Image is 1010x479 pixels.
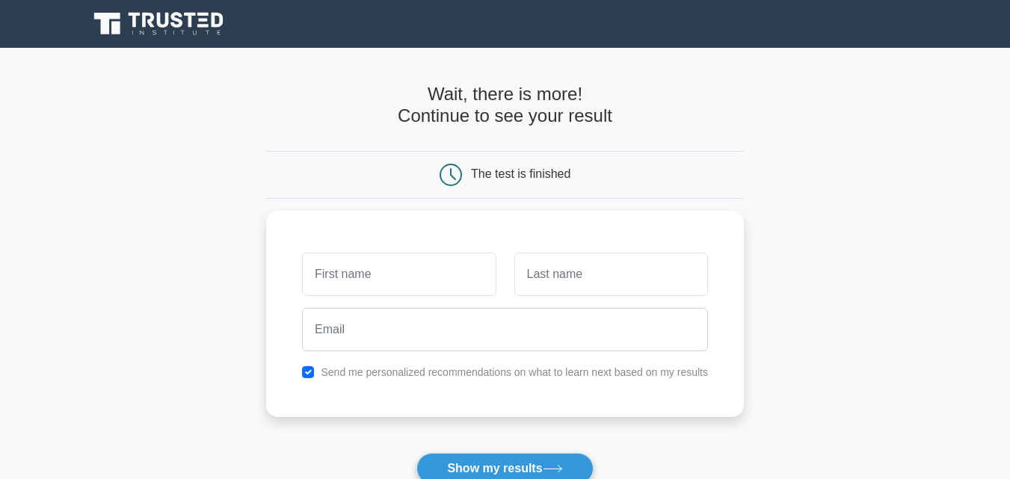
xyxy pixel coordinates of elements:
label: Send me personalized recommendations on what to learn next based on my results [321,366,708,378]
h4: Wait, there is more! Continue to see your result [266,84,744,127]
input: First name [302,253,496,296]
input: Email [302,308,708,351]
div: The test is finished [471,167,570,180]
input: Last name [514,253,708,296]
